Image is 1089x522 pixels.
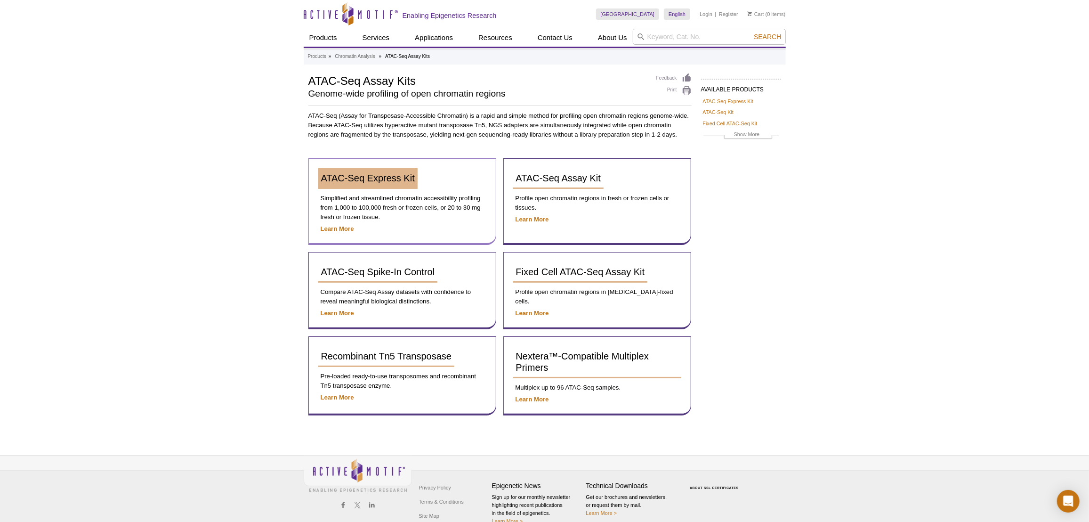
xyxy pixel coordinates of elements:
img: Active Motif, [304,456,412,494]
a: Register [719,11,738,17]
a: Resources [473,29,518,47]
p: Get our brochures and newsletters, or request them by mail. [586,493,676,517]
p: Compare ATAC-Seq Assay datasets with confidence to reveal meaningful biological distinctions. [318,287,486,306]
a: Chromatin Analysis [335,52,375,61]
p: Profile open chromatin regions in fresh or frozen cells or tissues. [513,194,681,212]
span: Fixed Cell ATAC-Seq Assay Kit [516,267,645,277]
h1: ATAC-Seq Assay Kits [308,73,647,87]
a: Learn More [321,310,354,317]
p: Profile open chromatin regions in [MEDICAL_DATA]-fixed cells. [513,287,681,306]
a: Privacy Policy [417,481,453,495]
a: About Us [592,29,633,47]
span: ATAC-Seq Spike-In Control [321,267,435,277]
a: Login [700,11,712,17]
a: Contact Us [532,29,578,47]
a: Learn More [321,394,354,401]
li: » [329,54,331,59]
a: Feedback [656,73,692,83]
p: Pre-loaded ready-to-use transposomes and recombinant Tn5 transposase enzyme. [318,372,486,391]
table: Click to Verify - This site chose Symantec SSL for secure e-commerce and confidential communicati... [680,473,751,493]
p: Simplified and streamlined chromatin accessibility profiling from 1,000 to 100,000 fresh or froze... [318,194,486,222]
a: ATAC-Seq Express Kit [318,168,418,189]
a: Fixed Cell ATAC-Seq Assay Kit [513,262,648,283]
a: Learn More [516,310,549,317]
a: Applications [409,29,459,47]
a: Print [656,86,692,96]
h2: Genome-wide profiling of open chromatin regions [308,90,647,98]
a: Learn More [321,225,354,232]
span: ATAC-Seq Assay Kit [516,173,601,183]
span: Recombinant Tn5 Transposase [321,351,452,361]
span: Nextera™-Compatible Multiplex Primers [516,351,649,373]
a: ABOUT SSL CERTIFICATES [690,486,739,489]
span: ATAC-Seq Express Kit [321,173,415,183]
a: Terms & Conditions [417,495,466,509]
h4: Epigenetic News [492,482,581,490]
a: ATAC-Seq Spike-In Control [318,262,438,283]
li: (0 items) [748,8,786,20]
p: Multiplex up to 96 ATAC-Seq samples. [513,383,681,392]
li: » [379,54,382,59]
a: Products [308,52,326,61]
a: English [664,8,690,20]
a: Fixed Cell ATAC-Seq Kit [703,119,758,128]
a: [GEOGRAPHIC_DATA] [596,8,660,20]
a: Cart [748,11,764,17]
img: Your Cart [748,11,752,16]
h2: AVAILABLE PRODUCTS [701,79,781,96]
input: Keyword, Cat. No. [633,29,786,45]
div: Open Intercom Messenger [1057,490,1080,513]
p: ATAC-Seq (Assay for Transposase-Accessible Chromatin) is a rapid and simple method for profiling ... [308,111,692,139]
button: Search [751,33,784,41]
h4: Technical Downloads [586,482,676,490]
a: Learn More [516,216,549,223]
a: Learn More [516,396,549,403]
a: Nextera™-Compatible Multiplex Primers [513,346,681,378]
a: Services [357,29,395,47]
span: Search [754,33,781,41]
a: Products [304,29,343,47]
li: ATAC-Seq Assay Kits [385,54,430,59]
a: ATAC-Seq Assay Kit [513,168,604,189]
li: | [715,8,717,20]
a: Learn More > [586,510,617,516]
a: Show More [703,130,779,141]
a: ATAC-Seq Express Kit [703,97,754,106]
a: ATAC-Seq Kit [703,108,734,116]
a: Recombinant Tn5 Transposase [318,346,455,367]
h2: Enabling Epigenetics Research [403,11,497,20]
